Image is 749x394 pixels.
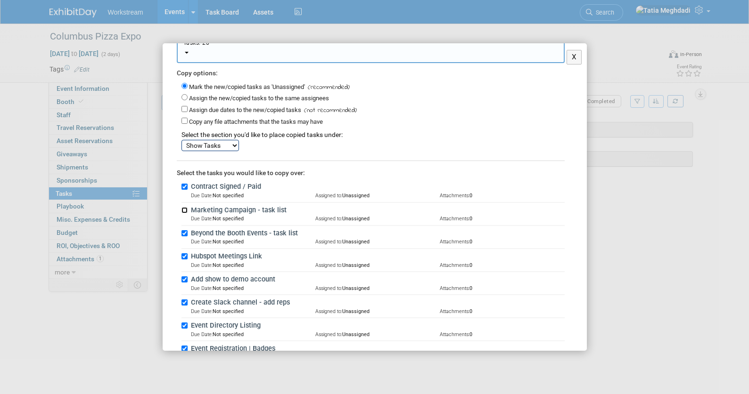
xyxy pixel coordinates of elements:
td: Not specified [191,308,315,315]
td: 0 [440,238,564,245]
button: X [567,50,582,64]
label: Create Slack channel - add reps [188,298,565,308]
td: Unassigned [315,285,440,292]
span: Attachments: [440,239,469,245]
span: Due Date: [191,262,213,268]
td: Unassigned [315,238,440,245]
label: Beyond the Booth Events - task list [188,228,565,239]
td: Not specified [191,285,315,292]
td: Unassigned [315,308,440,315]
td: Unassigned [315,262,440,269]
label: Hubspot Meetings Link [188,251,565,262]
span: Due Date: [191,239,213,245]
span: Attachments: [440,262,469,268]
span: Due Date: [191,285,213,291]
span: Due Date: [191,331,213,338]
span: Assigned to: [315,285,342,291]
span: Due Date: [191,308,213,314]
span: Attachments: [440,285,469,291]
td: 0 [440,308,564,315]
td: 0 [440,285,564,292]
span: Attachments: [440,331,469,338]
td: 0 [440,262,564,269]
div: Tasks: 20 [183,39,558,47]
td: Not specified [191,262,315,269]
label: Add show to demo account [188,274,565,285]
span: Assigned to: [315,216,342,222]
label: Event Directory Listing [188,321,565,331]
td: Not specified [191,192,315,199]
label: Marketing Campaign - task list [188,205,565,216]
span: Attachments: [440,216,469,222]
span: Assigned to: [315,193,342,199]
label: Mark the new/copied tasks as 'Unassigned' [189,83,305,90]
td: Not specified [191,215,315,222]
span: Assigned to: [315,262,342,268]
span: Due Date: [191,216,213,222]
label: Copy any file attachments that the tasks may have [189,118,323,125]
td: Unassigned [315,192,440,199]
label: Assign due dates to the new/copied tasks [189,106,301,113]
span: Attachments: [440,308,469,314]
span: Assigned to: [315,331,342,338]
label: Assign the new/copied tasks to the same assignees [189,95,329,102]
td: 0 [440,215,564,222]
label: Event Registration | Badges [188,344,565,354]
td: Not specified [191,238,315,245]
div: Copy options: [177,69,565,78]
td: 0 [440,331,564,338]
td: Unassigned [315,215,440,222]
td: Unassigned [315,331,440,338]
div: Select the tasks you would like to copy over: [177,161,565,178]
span: Attachments: [440,193,469,199]
td: 0 [440,192,564,199]
span: Assigned to: [315,308,342,314]
label: Contract Signed / Paid [188,182,565,192]
span: (recommended) [305,83,350,92]
span: Assigned to: [315,239,342,245]
span: (not recommended) [301,106,357,115]
span: Due Date: [191,193,213,199]
div: Select the section you'd like to place copied tasks under: [181,130,565,140]
td: Not specified [191,331,315,338]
